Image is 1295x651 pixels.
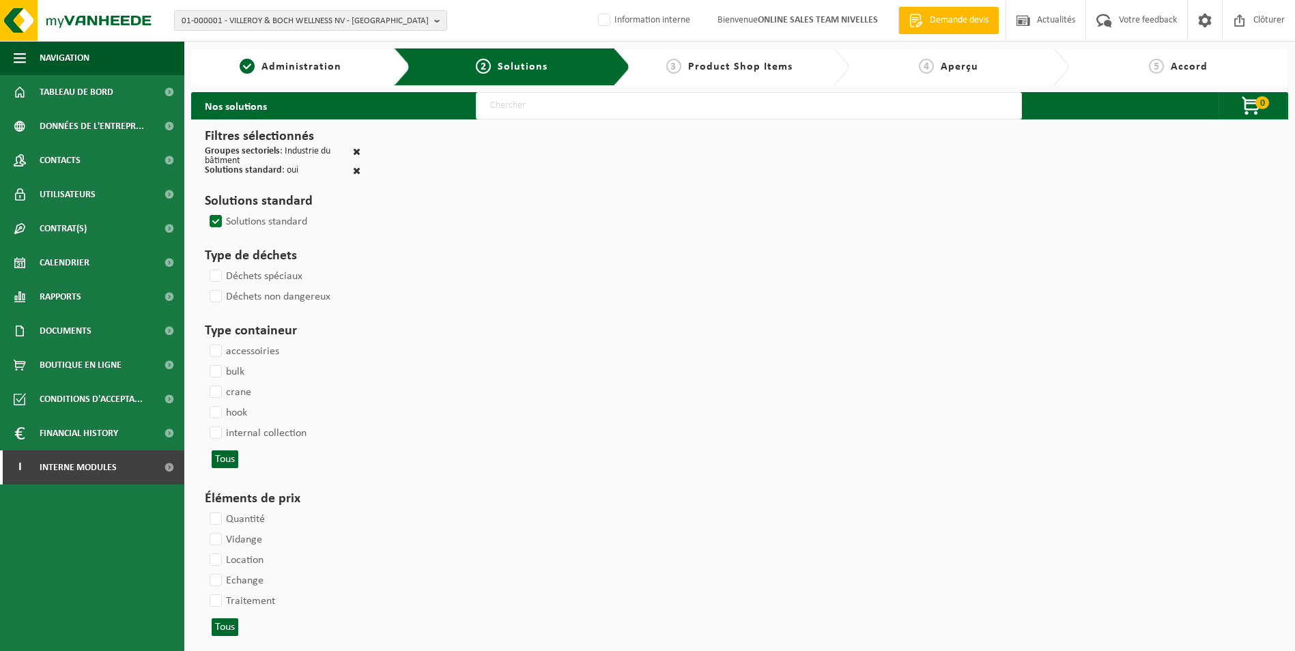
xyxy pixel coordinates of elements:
[207,403,247,423] label: hook
[1219,92,1287,119] button: 0
[205,321,360,341] h3: Type containeur
[240,59,255,74] span: 1
[40,450,117,484] span: Interne modules
[261,61,341,72] span: Administration
[40,280,81,314] span: Rapports
[758,15,878,25] strong: ONLINE SALES TEAM NIVELLES
[205,191,360,212] h3: Solutions standard
[207,509,265,530] label: Quantité
[941,61,978,72] span: Aperçu
[205,126,360,147] h3: Filtres sélectionnés
[40,348,122,382] span: Boutique en ligne
[207,382,251,403] label: crane
[919,59,934,74] span: 4
[205,147,353,166] div: : Industrie du bâtiment
[421,59,602,75] a: 2Solutions
[40,246,89,280] span: Calendrier
[182,11,429,31] span: 01-000001 - VILLEROY & BOCH WELLNESS NV - [GEOGRAPHIC_DATA]
[198,59,383,75] a: 1Administration
[212,450,238,468] button: Tous
[207,362,244,382] label: bulk
[1076,59,1281,75] a: 5Accord
[207,266,302,287] label: Déchets spéciaux
[1171,61,1208,72] span: Accord
[212,618,238,636] button: Tous
[40,143,81,177] span: Contacts
[205,146,280,156] span: Groupes sectoriels
[207,423,307,444] label: internal collection
[1255,96,1269,109] span: 0
[174,10,447,31] button: 01-000001 - VILLEROY & BOCH WELLNESS NV - [GEOGRAPHIC_DATA]
[40,41,89,75] span: Navigation
[207,570,264,591] label: Echange
[205,166,298,177] div: : oui
[40,109,144,143] span: Données de l'entrepr...
[191,92,281,119] h2: Nos solutions
[40,177,96,212] span: Utilisateurs
[40,314,91,348] span: Documents
[898,7,999,34] a: Demande devis
[476,59,491,74] span: 2
[666,59,681,74] span: 3
[856,59,1041,75] a: 4Aperçu
[637,59,822,75] a: 3Product Shop Items
[207,287,330,307] label: Déchets non dangereux
[40,212,87,246] span: Contrat(s)
[40,75,113,109] span: Tableau de bord
[205,165,282,175] span: Solutions standard
[207,550,264,570] label: Location
[207,341,279,362] label: accessoiries
[595,10,690,31] label: Information interne
[1149,59,1164,74] span: 5
[205,246,360,266] h3: Type de déchets
[40,382,143,416] span: Conditions d'accepta...
[476,92,1022,119] input: Chercher
[40,416,118,450] span: Financial History
[207,212,307,232] label: Solutions standard
[688,61,793,72] span: Product Shop Items
[207,591,275,611] label: Traitement
[498,61,547,72] span: Solutions
[926,14,992,27] span: Demande devis
[207,530,262,550] label: Vidange
[205,489,360,509] h3: Éléments de prix
[14,450,26,484] span: I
